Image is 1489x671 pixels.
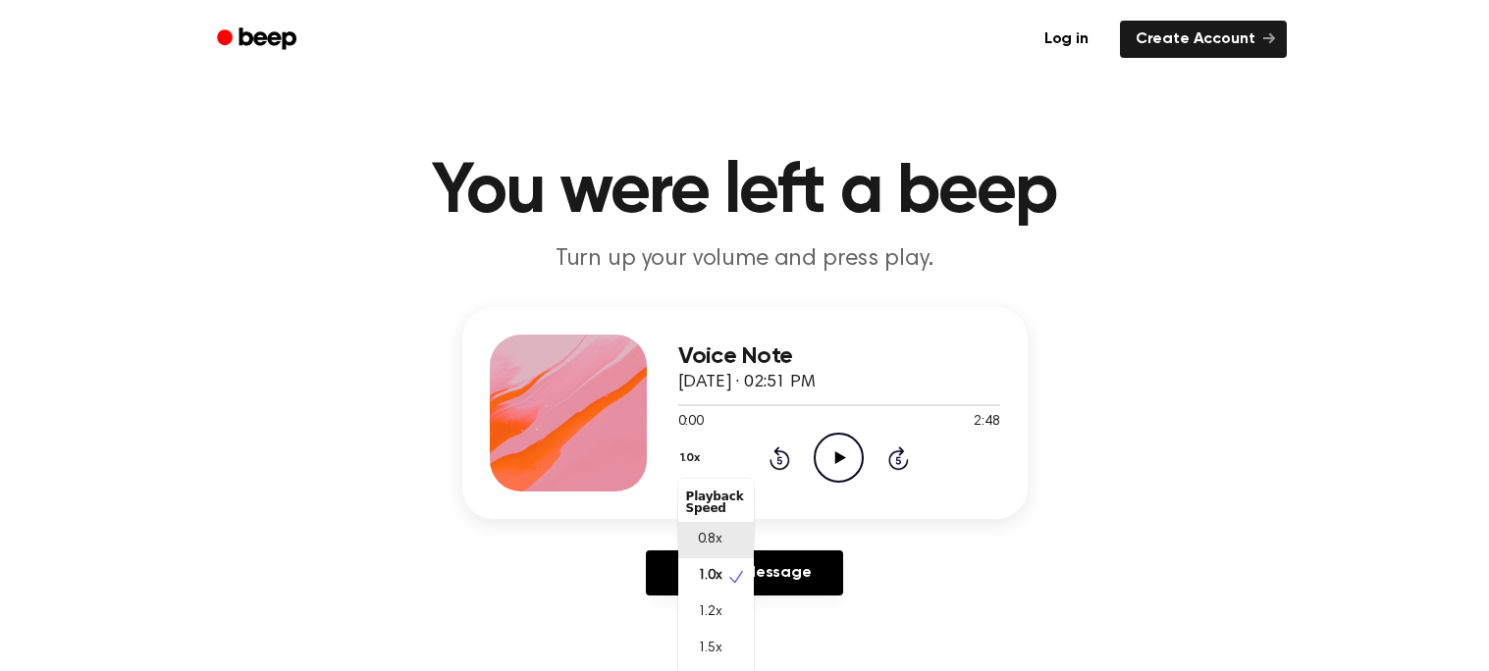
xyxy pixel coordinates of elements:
[698,602,722,623] span: 1.2x
[698,530,722,550] span: 0.8x
[698,639,722,659] span: 1.5x
[678,483,754,522] div: Playback Speed
[698,566,722,587] span: 1.0x
[678,441,708,475] button: 1.0x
